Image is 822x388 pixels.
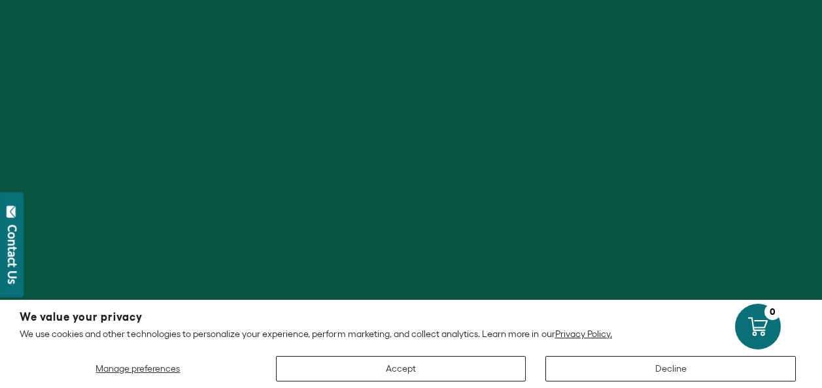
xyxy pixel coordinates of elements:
a: Privacy Policy. [555,329,612,339]
span: Manage preferences [95,363,180,374]
button: Accept [276,356,526,381]
h2: We value your privacy [20,312,802,323]
div: 0 [764,304,781,320]
p: We use cookies and other technologies to personalize your experience, perform marketing, and coll... [20,328,802,340]
button: Manage preferences [20,356,256,381]
button: Decline [545,356,796,381]
div: Contact Us [6,225,19,284]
